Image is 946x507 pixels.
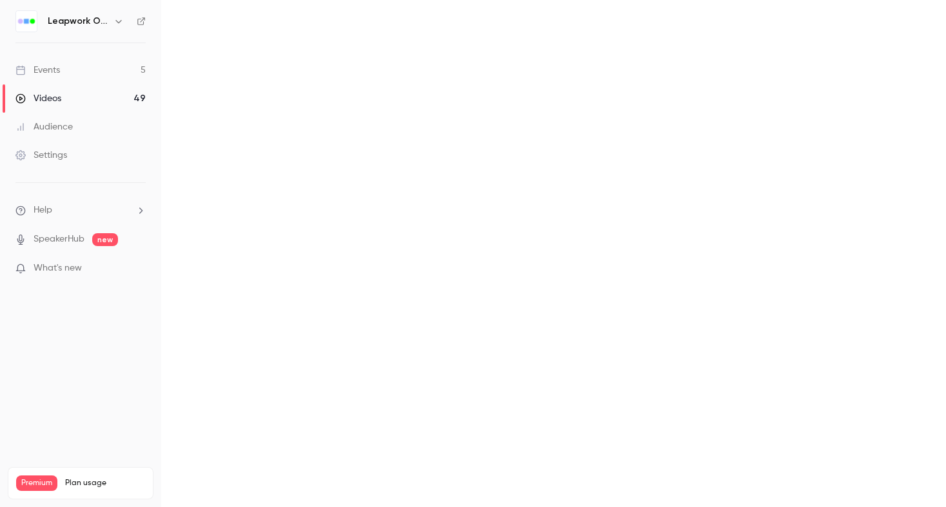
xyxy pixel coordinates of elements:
h6: Leapwork Online Event [48,15,108,28]
a: SpeakerHub [34,233,84,246]
span: What's new [34,262,82,275]
div: Audience [15,120,73,133]
div: Videos [15,92,61,105]
div: Events [15,64,60,77]
img: Leapwork Online Event [16,11,37,32]
span: Premium [16,475,57,491]
li: help-dropdown-opener [15,204,146,217]
div: Settings [15,149,67,162]
span: Plan usage [65,478,145,488]
span: Help [34,204,52,217]
iframe: Noticeable Trigger [130,263,146,274]
span: new [92,233,118,246]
